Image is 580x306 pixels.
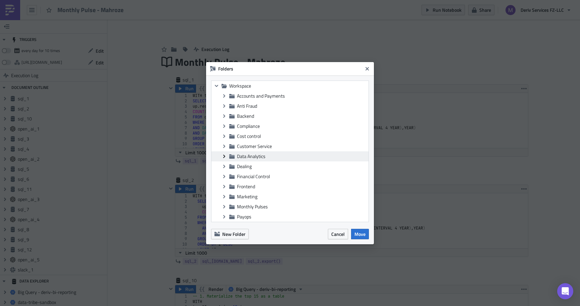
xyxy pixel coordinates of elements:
[237,92,285,99] span: Accounts and Payments
[3,43,336,54] p: • {{ open_ai_1.data.choices[0].message.content.split('•')[1] }}• {{ open_ai_1.data.choices[0].mes...
[3,3,336,134] body: Rich Text Area. Press ALT-0 for help.
[229,83,367,89] span: Workspace
[237,102,257,109] span: Anti Fraud
[331,231,345,238] span: Cancel
[211,229,249,239] button: New Folder
[3,56,131,61] a: 📊 Real User Signup by tagging (affiliated & not affiliated)
[237,133,261,140] span: Cost control
[237,173,270,180] span: Financial Control
[237,112,254,119] span: Backend
[3,3,107,8] strong: 🚀 Welcome to the Monthly Insights Summary!
[237,163,252,170] span: Dealing
[237,213,251,220] span: Payops
[3,76,78,81] a: 💰 New Funded Users by Country
[237,153,265,160] span: Data Analytics
[3,36,77,41] a: 🌍 Real User Signups by Country
[237,143,272,150] span: Customer Service
[237,122,260,130] span: Compliance
[222,231,245,238] span: New Folder
[557,283,573,299] div: Open Intercom Messenger
[218,66,362,72] h6: Folders
[351,229,369,239] button: Move
[354,231,366,238] span: Move
[328,229,348,239] button: Cancel
[237,203,268,210] span: Monthly Pulses
[3,63,336,74] p: • {{ open_ai_2.data.choices[0].message.content.split('•')[1] }}• {{ open_ai_2.data.choices[0].mes...
[3,10,336,26] p: The report below provides 🔍 insights by Open AI. We analyze recent trends in real user signups, f...
[362,64,372,74] button: Close
[237,183,255,190] span: Frontend
[237,193,257,200] span: Marketing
